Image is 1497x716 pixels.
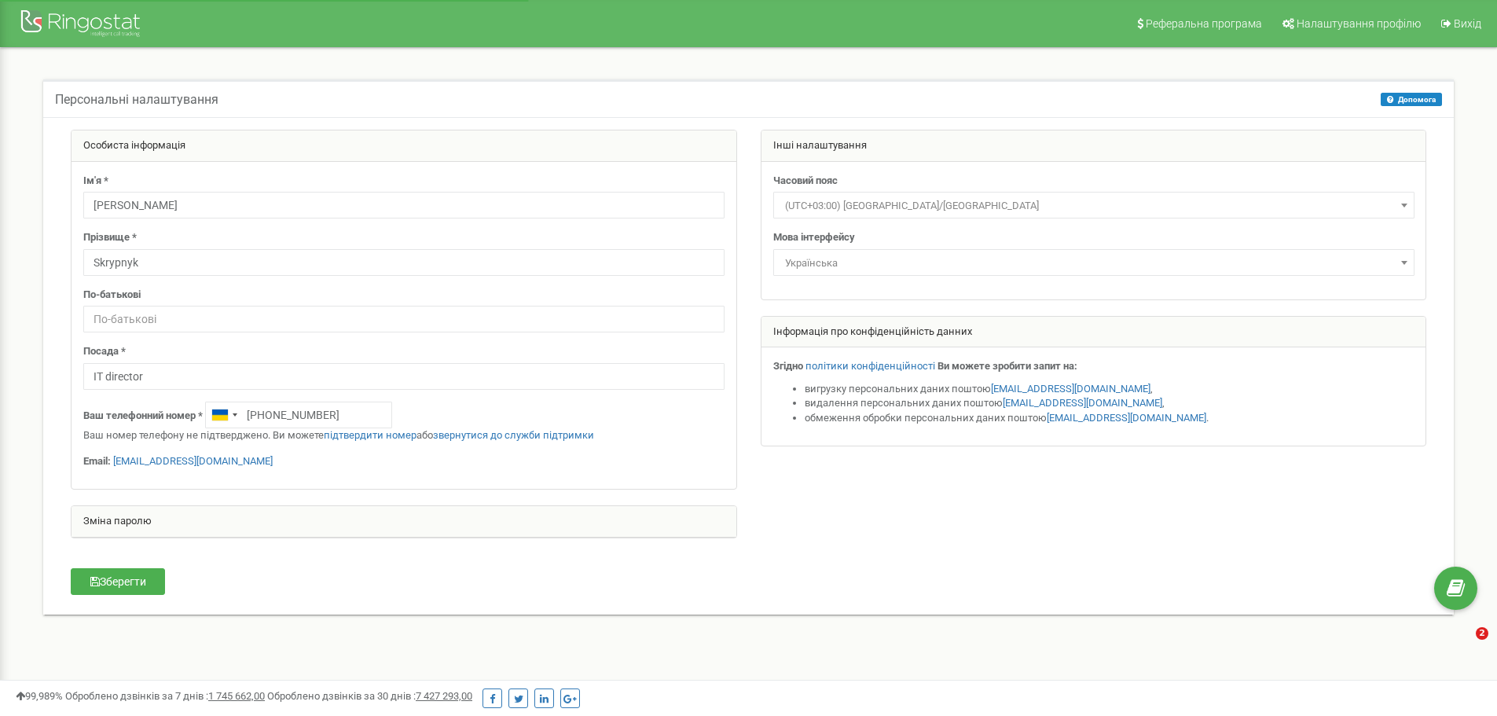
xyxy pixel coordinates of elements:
label: Прізвище * [83,230,137,245]
span: Вихід [1454,17,1481,30]
li: обмеження обробки персональних даних поштою . [805,411,1414,426]
a: політики конфіденційності [805,360,935,372]
div: Особиста інформація [72,130,736,162]
a: [EMAIL_ADDRESS][DOMAIN_NAME] [991,383,1150,395]
strong: Email: [83,455,111,467]
a: [EMAIL_ADDRESS][DOMAIN_NAME] [1003,397,1162,409]
p: Ваш номер телефону не підтверджено. Ви можете або [83,428,725,443]
a: [EMAIL_ADDRESS][DOMAIN_NAME] [1047,412,1206,424]
label: По-батькові [83,288,141,303]
span: (UTC+03:00) Europe/Kiev [779,195,1409,217]
a: підтвердити номер [324,429,416,441]
div: Зміна паролю [72,506,736,538]
input: Посада [83,363,725,390]
span: Українська [773,249,1414,276]
li: видалення персональних даних поштою , [805,396,1414,411]
label: Ім'я * [83,174,108,189]
strong: Згідно [773,360,803,372]
li: вигрузку персональних даних поштою , [805,382,1414,397]
span: (UTC+03:00) Europe/Kiev [773,192,1414,218]
span: Реферальна програма [1146,17,1262,30]
div: Інформація про конфіденційність данних [761,317,1426,348]
button: Зберегти [71,568,165,595]
span: Налаштування профілю [1297,17,1421,30]
u: 1 745 662,00 [208,690,265,702]
span: Оброблено дзвінків за 7 днів : [65,690,265,702]
iframe: Intercom live chat [1444,627,1481,665]
span: Оброблено дзвінків за 30 днів : [267,690,472,702]
strong: Ви можете зробити запит на: [937,360,1077,372]
a: [EMAIL_ADDRESS][DOMAIN_NAME] [113,455,273,467]
label: Ваш телефонний номер * [83,409,203,424]
input: Прізвище [83,249,725,276]
button: Допомога [1381,93,1442,106]
a: звернутися до служби підтримки [433,429,594,441]
span: Українська [779,252,1409,274]
label: Мова інтерфейсу [773,230,855,245]
h5: Персональні налаштування [55,93,218,107]
div: Telephone country code [206,402,242,428]
span: 99,989% [16,690,63,702]
input: Ім'я [83,192,725,218]
span: 2 [1476,627,1488,640]
div: Інші налаштування [761,130,1426,162]
input: По-батькові [83,306,725,332]
input: +1-800-555-55-55 [205,402,392,428]
label: Посада * [83,344,126,359]
label: Часовий пояс [773,174,838,189]
u: 7 427 293,00 [416,690,472,702]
